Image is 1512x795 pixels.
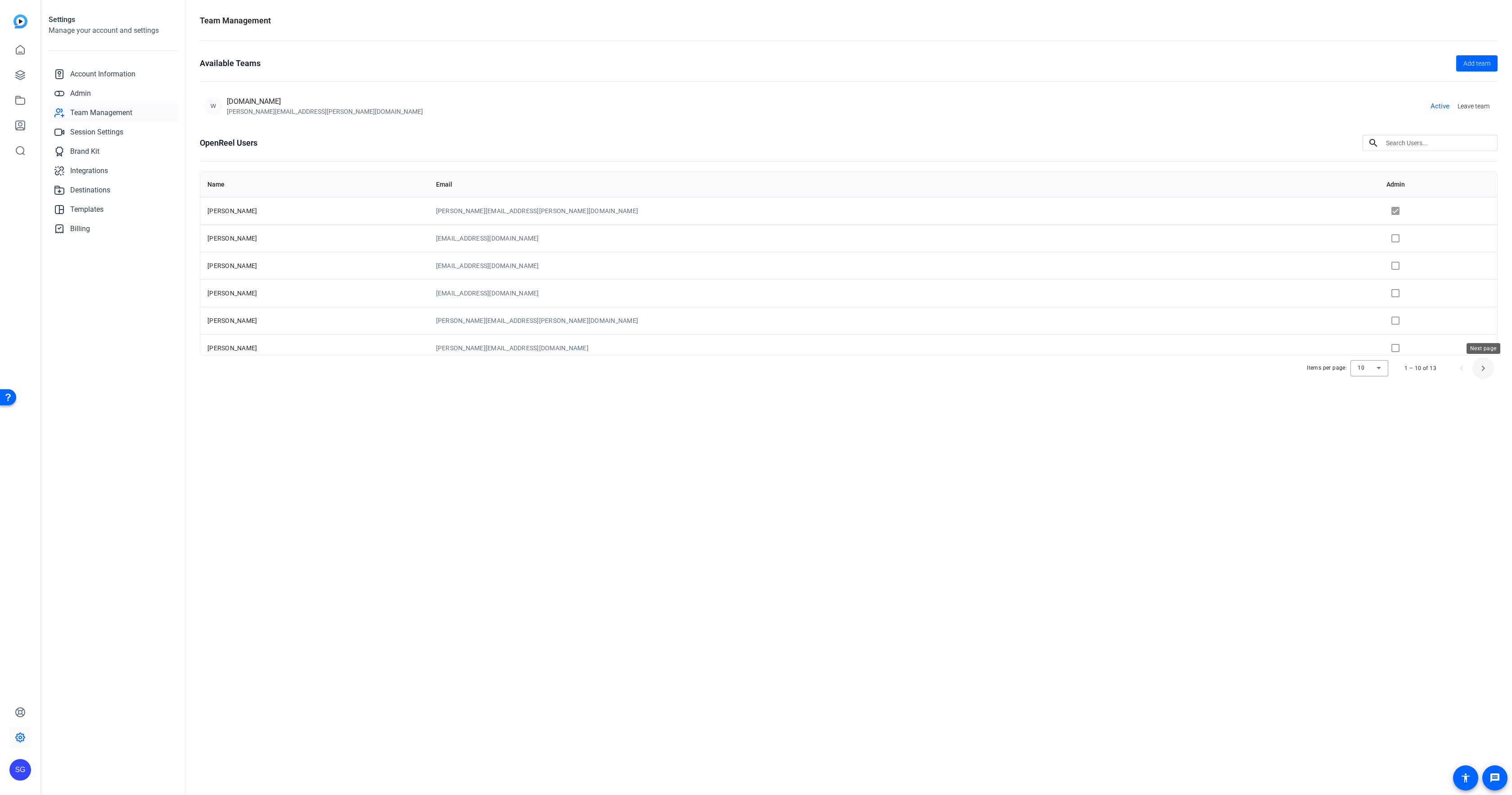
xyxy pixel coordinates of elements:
[70,204,103,215] span: Templates
[207,262,257,269] span: [PERSON_NAME]
[49,181,178,199] a: Destinations
[49,123,178,141] a: Session Settings
[1386,138,1490,148] input: Search Users...
[1458,102,1489,111] span: Leave team
[49,25,178,36] h2: Manage your account and settings
[70,165,108,176] span: Integrations
[207,344,257,352] span: [PERSON_NAME]
[429,197,1379,224] td: [PERSON_NAME][EMAIL_ADDRESS][PERSON_NAME][DOMAIN_NAME]
[70,107,132,118] span: Team Management
[1463,59,1490,68] span: Add team
[207,235,257,242] span: [PERSON_NAME]
[429,172,1379,197] th: Email
[1454,98,1493,114] button: Leave team
[49,201,178,219] a: Templates
[207,317,257,324] span: [PERSON_NAME]
[49,85,178,103] a: Admin
[429,224,1379,252] td: [EMAIL_ADDRESS][DOMAIN_NAME]
[227,107,423,116] div: [PERSON_NAME][EMAIL_ADDRESS][PERSON_NAME][DOMAIN_NAME]
[429,279,1379,307] td: [EMAIL_ADDRESS][DOMAIN_NAME]
[70,185,110,196] span: Destinations
[9,759,31,781] div: SG
[49,65,178,83] a: Account Information
[204,97,222,115] div: W
[1451,357,1472,379] button: Previous page
[1467,343,1500,354] div: Next page
[1404,364,1436,373] div: 1 – 10 of 13
[227,96,423,107] div: [DOMAIN_NAME]
[429,334,1379,362] td: [PERSON_NAME][EMAIL_ADDRESS][DOMAIN_NAME]
[1489,773,1500,783] mat-icon: message
[1456,55,1498,71] button: Add team
[429,307,1379,334] td: [PERSON_NAME][EMAIL_ADDRESS][PERSON_NAME][DOMAIN_NAME]
[70,223,90,234] span: Billing
[207,290,257,297] span: [PERSON_NAME]
[70,69,135,80] span: Account Information
[429,252,1379,279] td: [EMAIL_ADDRESS][DOMAIN_NAME]
[1460,773,1471,783] mat-icon: accessibility
[70,146,99,157] span: Brand Kit
[49,162,178,180] a: Integrations
[207,207,257,214] span: [PERSON_NAME]
[1363,138,1384,148] mat-icon: search
[49,104,178,122] a: Team Management
[49,220,178,238] a: Billing
[1431,101,1449,112] span: Active
[200,57,261,70] h1: Available Teams
[70,88,91,99] span: Admin
[200,14,271,27] h1: Team Management
[13,14,27,28] img: blue-gradient.svg
[70,127,123,138] span: Session Settings
[200,137,257,149] h1: OpenReel Users
[1472,357,1494,379] button: Next page
[49,14,178,25] h1: Settings
[1307,363,1347,372] div: Items per page:
[1379,172,1497,197] th: Admin
[200,172,429,197] th: Name
[49,143,178,161] a: Brand Kit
